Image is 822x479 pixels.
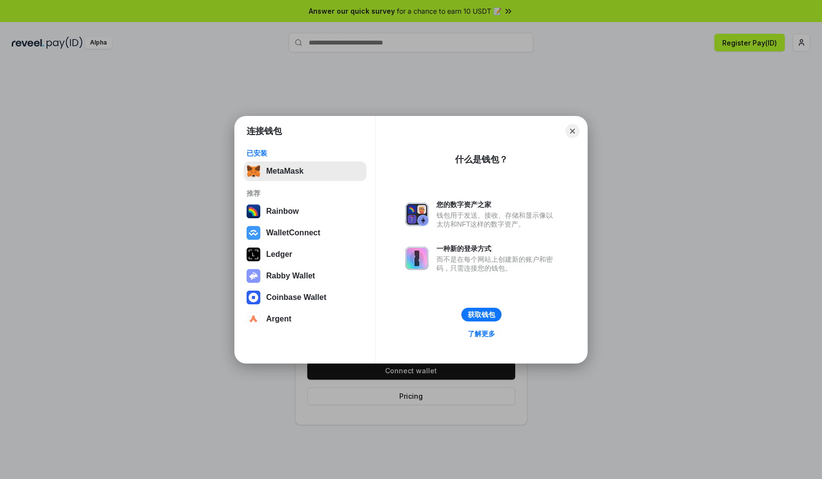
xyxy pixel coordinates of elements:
[566,124,579,138] button: Close
[247,125,282,137] h1: 连接钱包
[461,308,502,321] button: 获取钱包
[244,223,366,243] button: WalletConnect
[266,228,320,237] div: WalletConnect
[247,291,260,304] img: svg+xml,%3Csvg%20width%3D%2228%22%20height%3D%2228%22%20viewBox%3D%220%200%2028%2028%22%20fill%3D...
[462,327,501,340] a: 了解更多
[436,211,558,228] div: 钱包用于发送、接收、存储和显示像以太坊和NFT这样的数字资产。
[247,269,260,283] img: svg+xml,%3Csvg%20xmlns%3D%22http%3A%2F%2Fwww.w3.org%2F2000%2Fsvg%22%20fill%3D%22none%22%20viewBox...
[244,309,366,329] button: Argent
[244,266,366,286] button: Rabby Wallet
[468,329,495,338] div: 了解更多
[247,189,364,198] div: 推荐
[455,154,508,165] div: 什么是钱包？
[266,315,292,323] div: Argent
[266,250,292,259] div: Ledger
[244,161,366,181] button: MetaMask
[244,288,366,307] button: Coinbase Wallet
[266,272,315,280] div: Rabby Wallet
[247,248,260,261] img: svg+xml,%3Csvg%20xmlns%3D%22http%3A%2F%2Fwww.w3.org%2F2000%2Fsvg%22%20width%3D%2228%22%20height%3...
[247,149,364,158] div: 已安装
[436,244,558,253] div: 一种新的登录方式
[266,167,303,176] div: MetaMask
[266,293,326,302] div: Coinbase Wallet
[436,255,558,273] div: 而不是在每个网站上创建新的账户和密码，只需连接您的钱包。
[247,205,260,218] img: svg+xml,%3Csvg%20width%3D%22120%22%20height%3D%22120%22%20viewBox%3D%220%200%20120%20120%22%20fil...
[244,202,366,221] button: Rainbow
[468,310,495,319] div: 获取钱包
[436,200,558,209] div: 您的数字资产之家
[405,247,429,270] img: svg+xml,%3Csvg%20xmlns%3D%22http%3A%2F%2Fwww.w3.org%2F2000%2Fsvg%22%20fill%3D%22none%22%20viewBox...
[247,312,260,326] img: svg+xml,%3Csvg%20width%3D%2228%22%20height%3D%2228%22%20viewBox%3D%220%200%2028%2028%22%20fill%3D...
[266,207,299,216] div: Rainbow
[247,164,260,178] img: svg+xml,%3Csvg%20fill%3D%22none%22%20height%3D%2233%22%20viewBox%3D%220%200%2035%2033%22%20width%...
[244,245,366,264] button: Ledger
[247,226,260,240] img: svg+xml,%3Csvg%20width%3D%2228%22%20height%3D%2228%22%20viewBox%3D%220%200%2028%2028%22%20fill%3D...
[405,203,429,226] img: svg+xml,%3Csvg%20xmlns%3D%22http%3A%2F%2Fwww.w3.org%2F2000%2Fsvg%22%20fill%3D%22none%22%20viewBox...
